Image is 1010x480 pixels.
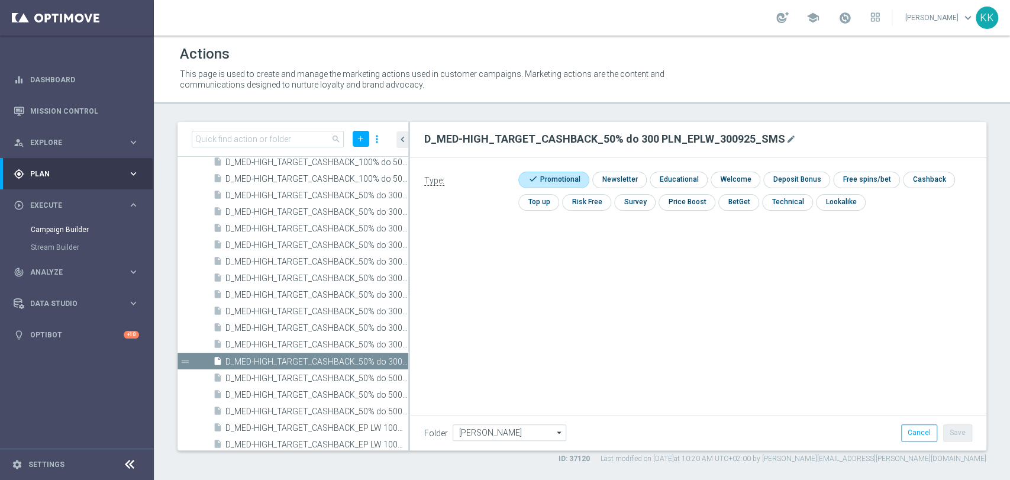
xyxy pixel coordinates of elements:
[30,202,128,209] span: Execute
[128,137,139,148] i: keyboard_arrow_right
[559,454,590,464] label: ID: 37120
[225,290,408,300] span: D_MED-HIGH_TARGET_CASHBACK_50% do 300 PLN_170624 PUSH
[30,269,128,276] span: Analyze
[14,330,24,340] i: lightbulb
[13,299,140,308] button: Data Studio keyboard_arrow_right
[225,191,408,201] span: D_MED-HIGH_TARGET_CASHBACK_50% do 300 PLN_060824
[943,424,972,441] button: Save
[225,406,408,416] span: D_MED-HIGH_TARGET_CASHBACK_50% do 500 PLN_290624 PUSH2
[371,131,383,147] i: more_vert
[13,330,140,340] div: lightbulb Optibot +10
[31,221,153,239] div: Campaign Builder
[14,200,128,211] div: Execute
[30,170,128,178] span: Plan
[225,273,408,284] span: D_MED-HIGH_TARGET_CASHBACK_50% do 300 PLN_170624
[786,134,796,144] i: mode_edit
[31,243,123,252] a: Stream Builder
[356,134,365,143] i: add
[192,131,344,147] input: Quick find action or folder
[180,69,710,90] p: This page is used to create and manage the marketing actions used in customer campaigns. Marketin...
[14,137,128,148] div: Explore
[128,199,139,211] i: keyboard_arrow_right
[128,298,139,309] i: keyboard_arrow_right
[331,134,341,144] span: search
[213,405,222,419] i: insert_drive_file
[976,7,998,29] div: KK
[12,459,22,470] i: settings
[180,46,230,63] h1: Actions
[225,323,408,333] span: D_MED-HIGH_TARGET_CASHBACK_50% do 300 PLN_310524 SMS
[213,190,222,204] i: insert_drive_file
[554,425,566,440] i: arrow_drop_down
[225,240,408,250] span: D_MED-HIGH_TARGET_CASHBACK_50% do 300 PLN_090724 PUSH
[13,138,140,147] button: person_search Explore keyboard_arrow_right
[30,319,124,350] a: Optibot
[225,307,408,317] span: D_MED-HIGH_TARGET_CASHBACK_50% do 300 PLN_310524
[213,439,222,452] i: insert_drive_file
[14,267,24,278] i: track_changes
[213,323,222,336] i: insert_drive_file
[14,95,139,127] div: Mission Control
[785,132,797,146] button: mode_edit
[13,169,140,179] button: gps_fixed Plan keyboard_arrow_right
[31,239,153,256] div: Stream Builder
[128,168,139,179] i: keyboard_arrow_right
[14,64,139,95] div: Dashboard
[213,339,222,353] i: insert_drive_file
[213,306,222,320] i: insert_drive_file
[397,134,408,145] i: chevron_left
[13,107,140,116] button: Mission Control
[225,257,408,267] span: D_MED-HIGH_TARGET_CASHBACK_50% do 300 PLN_090724 SMS
[225,340,408,350] span: D_MED-HIGH_TARGET_CASHBACK_50% do 300 PLN_EPLW_300925
[225,423,408,433] span: D_MED-HIGH_TARGET_CASHBACK_EP LW 100% do 300 PLN_180225
[424,429,448,439] label: Folder
[213,389,222,402] i: insert_drive_file
[30,95,139,127] a: Mission Control
[14,169,24,179] i: gps_fixed
[213,173,222,187] i: insert_drive_file
[13,201,140,210] button: play_circle_outline Execute keyboard_arrow_right
[424,176,444,186] span: Type:
[225,439,408,449] span: D_MED-HIGH_TARGET_CASHBACK_EP LW 100% do 300 PLN_180225_2
[213,273,222,286] i: insert_drive_file
[14,319,139,350] div: Optibot
[424,132,785,146] h2: D_MED-HIGH_TARGET_CASHBACK_50% do 300 PLN_EPLW_300925_SMS
[31,225,123,234] a: Campaign Builder
[30,139,128,146] span: Explore
[396,131,408,148] button: chevron_left
[904,9,976,27] a: [PERSON_NAME]keyboard_arrow_down
[14,169,128,179] div: Plan
[213,157,222,170] i: insert_drive_file
[30,64,139,95] a: Dashboard
[213,207,222,220] i: insert_drive_file
[225,224,408,234] span: D_MED-HIGH_TARGET_CASHBACK_50% do 300 PLN_090724
[14,137,24,148] i: person_search
[14,298,128,309] div: Data Studio
[213,356,222,369] i: insert_drive_file
[225,373,408,383] span: D_MED-HIGH_TARGET_CASHBACK_50% do 500 PLN_290624
[213,240,222,253] i: insert_drive_file
[213,372,222,386] i: insert_drive_file
[13,75,140,85] button: equalizer Dashboard
[14,75,24,85] i: equalizer
[225,356,408,366] span: D_MED-HIGH_TARGET_CASHBACK_50% do 300 PLN_EPLW_300925_SMS
[213,256,222,270] i: insert_drive_file
[28,461,64,468] a: Settings
[14,267,128,278] div: Analyze
[901,424,937,441] button: Cancel
[225,389,408,400] span: D_MED-HIGH_TARGET_CASHBACK_50% do 500 PLN_290624 PUSH1
[806,11,819,24] span: school
[128,266,139,278] i: keyboard_arrow_right
[225,157,408,167] span: D_MED-HIGH_TARGET_CASHBACK_100% do 50 PLNX6_EPLW_190825_SMS
[30,300,128,307] span: Data Studio
[14,200,24,211] i: play_circle_outline
[601,454,986,464] label: Last modified on [DATE] at 10:20 AM UTC+02:00 by [PERSON_NAME][EMAIL_ADDRESS][PERSON_NAME][DOMAIN...
[213,289,222,303] i: insert_drive_file
[13,268,140,277] button: track_changes Analyze keyboard_arrow_right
